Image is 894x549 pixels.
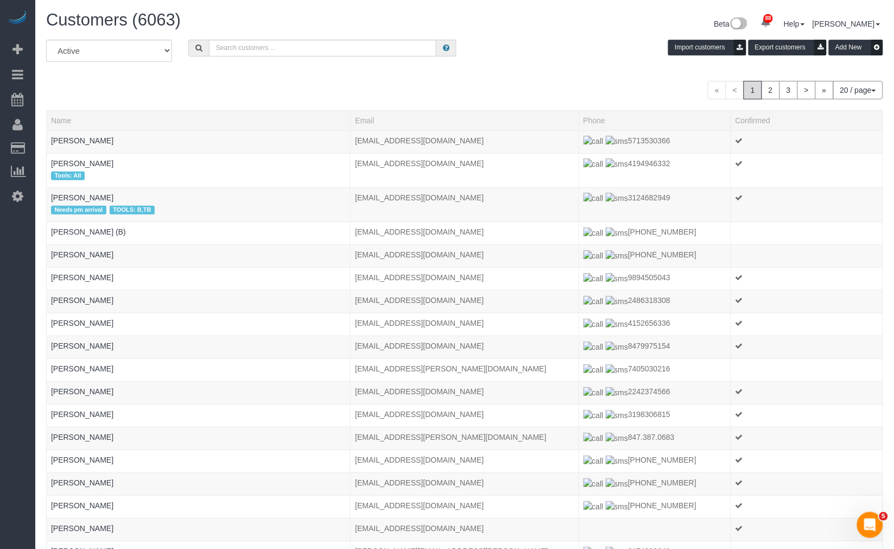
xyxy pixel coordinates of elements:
[749,40,827,55] button: Export customers
[731,382,883,405] td: Confirmed
[606,296,629,307] img: sms
[606,433,629,444] img: sms
[584,136,604,147] img: call
[579,313,731,336] td: Phone
[584,478,697,487] span: [PHONE_NUMBER]
[579,450,731,473] td: Phone
[579,496,731,519] td: Phone
[351,450,579,473] td: Email
[726,81,744,99] span: <
[731,519,883,541] td: Confirmed
[51,433,113,441] a: [PERSON_NAME]
[584,410,604,421] img: call
[708,81,726,99] span: «
[579,268,731,291] td: Phone
[584,501,697,510] span: [PHONE_NUMBER]
[47,473,351,496] td: Name
[51,296,113,305] a: [PERSON_NAME]
[606,342,629,352] img: sms
[579,382,731,405] td: Phone
[579,519,731,541] td: Phone
[584,250,697,259] span: [PHONE_NUMBER]
[606,478,629,489] img: sms
[584,228,604,238] img: call
[47,110,351,130] th: Name
[584,159,604,169] img: call
[584,456,697,464] span: [PHONE_NUMBER]
[51,374,346,377] div: Tags
[579,291,731,313] td: Phone
[351,130,579,153] td: Email
[579,405,731,427] td: Phone
[51,273,113,282] a: [PERSON_NAME]
[584,296,604,307] img: call
[351,473,579,496] td: Email
[351,268,579,291] td: Email
[731,245,883,268] td: Confirmed
[51,488,346,491] div: Tags
[730,17,747,31] img: New interface
[784,20,805,28] a: Help
[584,501,604,512] img: call
[579,130,731,153] td: Phone
[51,397,346,400] div: Tags
[47,496,351,519] td: Name
[579,153,731,187] td: Phone
[579,359,731,382] td: Phone
[351,427,579,450] td: Email
[51,329,346,331] div: Tags
[51,387,113,396] a: [PERSON_NAME]
[579,110,731,130] th: Phone
[47,130,351,153] td: Name
[51,534,346,537] div: Tags
[51,306,346,308] div: Tags
[51,283,346,286] div: Tags
[731,450,883,473] td: Confirmed
[833,81,883,99] button: 20 / page
[731,130,883,153] td: Confirmed
[46,10,181,29] span: Customers (6063)
[606,250,629,261] img: sms
[47,153,351,187] td: Name
[731,473,883,496] td: Confirmed
[606,228,629,238] img: sms
[47,359,351,382] td: Name
[51,410,113,419] a: [PERSON_NAME]
[51,172,85,180] span: Tools: All
[51,206,106,214] span: Needs pm arrival
[351,405,579,427] td: Email
[51,203,346,217] div: Tags
[51,146,346,149] div: Tags
[584,433,675,441] span: 847.387.0683
[51,319,113,327] a: [PERSON_NAME]
[584,159,670,168] span: 4194946332
[764,14,773,23] span: 88
[584,273,670,282] span: 9894505043
[51,193,113,202] a: [PERSON_NAME]
[47,291,351,313] td: Name
[351,496,579,519] td: Email
[579,427,731,450] td: Phone
[731,359,883,382] td: Confirmed
[606,193,629,204] img: sms
[351,222,579,245] td: Email
[51,351,346,354] div: Tags
[51,159,113,168] a: [PERSON_NAME]
[351,245,579,268] td: Email
[51,420,346,422] div: Tags
[51,136,113,145] a: [PERSON_NAME]
[857,512,883,538] iframe: Intercom live chat
[351,153,579,187] td: Email
[584,342,604,352] img: call
[731,153,883,187] td: Confirmed
[351,110,579,130] th: Email
[762,81,780,99] a: 2
[606,136,629,147] img: sms
[51,169,346,183] div: Tags
[51,250,113,259] a: [PERSON_NAME]
[584,410,670,419] span: 3198306815
[755,11,776,35] a: 88
[714,20,748,28] a: Beta
[731,268,883,291] td: Confirmed
[731,405,883,427] td: Confirmed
